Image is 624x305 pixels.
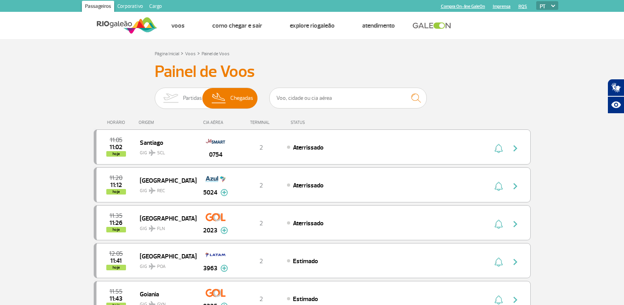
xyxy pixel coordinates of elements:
img: slider-embarque [158,88,183,109]
span: Partidas [183,88,202,109]
img: sino-painel-voo.svg [494,144,503,153]
span: POA [157,263,166,270]
img: destiny_airplane.svg [149,225,156,232]
span: REC [157,187,165,195]
span: SCL [157,150,165,157]
span: 0754 [209,150,222,159]
a: Cargo [146,1,165,13]
span: [GEOGRAPHIC_DATA] [140,213,190,223]
button: Abrir tradutor de língua de sinais. [607,79,624,96]
a: Compra On-line GaleOn [441,4,485,9]
a: Página Inicial [155,51,179,57]
span: 5024 [203,188,217,197]
span: 2025-08-25 11:41:00 [110,258,122,264]
img: mais-info-painel-voo.svg [220,189,228,196]
span: 3963 [203,264,217,273]
span: Aterrissado [293,219,324,227]
a: Painel de Voos [202,51,230,57]
div: HORÁRIO [96,120,139,125]
img: destiny_airplane.svg [149,187,156,194]
img: seta-direita-painel-voo.svg [511,182,520,191]
span: 2025-08-25 11:02:30 [109,144,122,150]
img: sino-painel-voo.svg [494,257,503,267]
span: 2 [259,182,263,189]
span: 2023 [203,226,217,235]
img: mais-info-painel-voo.svg [220,265,228,272]
img: sino-painel-voo.svg [494,219,503,229]
a: Como chegar e sair [212,22,262,30]
img: sino-painel-voo.svg [494,182,503,191]
img: mais-info-painel-voo.svg [220,227,228,234]
span: Aterrissado [293,144,324,152]
span: 2025-08-25 11:05:00 [110,137,122,143]
img: seta-direita-painel-voo.svg [511,257,520,267]
div: TERMINAL [235,120,287,125]
a: Passageiros [82,1,114,13]
span: Chegadas [230,88,253,109]
img: slider-desembarque [207,88,231,109]
h3: Painel de Voos [155,62,470,82]
span: 2025-08-25 11:35:00 [109,213,122,219]
img: destiny_airplane.svg [149,150,156,156]
span: Santiago [140,137,190,148]
img: destiny_airplane.svg [149,263,156,269]
span: 2025-08-25 11:43:00 [109,296,122,301]
a: Atendimento [362,22,395,30]
a: Explore RIOgaleão [290,22,335,30]
span: GIG [140,145,190,157]
span: hoje [106,189,126,195]
img: seta-direita-painel-voo.svg [511,219,520,229]
span: Aterrissado [293,182,324,189]
span: Estimado [293,295,318,303]
span: 2 [259,295,263,303]
div: CIA AÉREA [196,120,235,125]
a: Voos [171,22,185,30]
a: Corporativo [114,1,146,13]
span: 2025-08-25 11:20:00 [109,175,122,181]
input: Voo, cidade ou cia aérea [269,88,427,109]
span: [GEOGRAPHIC_DATA] [140,251,190,261]
a: Voos [185,51,196,57]
span: GIG [140,183,190,195]
span: 2 [259,219,263,227]
span: 2025-08-25 11:26:02 [109,220,122,226]
div: STATUS [287,120,351,125]
span: hoje [106,265,126,270]
span: 2025-08-25 11:55:00 [109,289,122,294]
span: 2 [259,257,263,265]
span: 2 [259,144,263,152]
a: RQS [518,4,527,9]
div: ORIGEM [139,120,196,125]
span: FLN [157,225,165,232]
span: [GEOGRAPHIC_DATA] [140,175,190,185]
span: hoje [106,151,126,157]
img: sino-painel-voo.svg [494,295,503,305]
span: Goiania [140,289,190,299]
img: seta-direita-painel-voo.svg [511,144,520,153]
span: GIG [140,259,190,270]
a: > [181,49,183,58]
span: hoje [106,227,126,232]
a: > [197,49,200,58]
div: Plugin de acessibilidade da Hand Talk. [607,79,624,114]
img: seta-direita-painel-voo.svg [511,295,520,305]
a: Imprensa [493,4,511,9]
span: 2025-08-25 11:12:00 [110,182,122,188]
span: 2025-08-25 12:05:00 [109,251,123,256]
span: GIG [140,221,190,232]
span: Estimado [293,257,318,265]
button: Abrir recursos assistivos. [607,96,624,114]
